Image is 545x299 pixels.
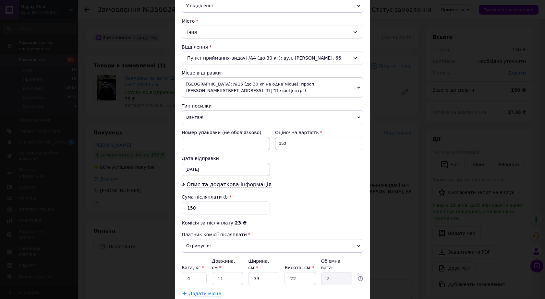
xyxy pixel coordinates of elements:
[182,265,204,270] label: Вага, кг
[285,265,314,270] label: Висота, см
[182,155,270,162] div: Дата відправки
[212,259,235,270] label: Довжина, см
[182,194,228,200] label: Сума післяплати
[182,239,363,253] span: Отримувач
[182,110,363,124] span: Вантаж
[235,220,247,225] span: 23 ₴
[182,26,363,39] div: Ічня
[182,232,247,237] span: Платник комісії післяплати
[189,291,221,296] span: Додати місце
[275,129,363,136] div: Оціночна вартість
[182,220,363,226] div: Комісія за післяплату:
[182,77,363,98] span: [GEOGRAPHIC_DATA]: №16 (до 30 кг на одне місце): просп. [PERSON_NAME][STREET_ADDRESS] (ТЦ "ПетроЦ...
[248,259,269,270] label: Ширина, см
[182,18,363,24] div: Місто
[182,129,270,136] div: Номер упаковки (не обов'язково)
[182,70,221,75] span: Місце відправки
[187,181,272,188] span: Опис та додаткова інформація
[182,44,363,50] div: Відділення
[182,52,363,64] div: Пункт приймання-видачі №4 (до 30 кг): вул. [PERSON_NAME], 66
[182,103,212,109] span: Тип посилки
[321,258,352,271] div: Об'ємна вага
